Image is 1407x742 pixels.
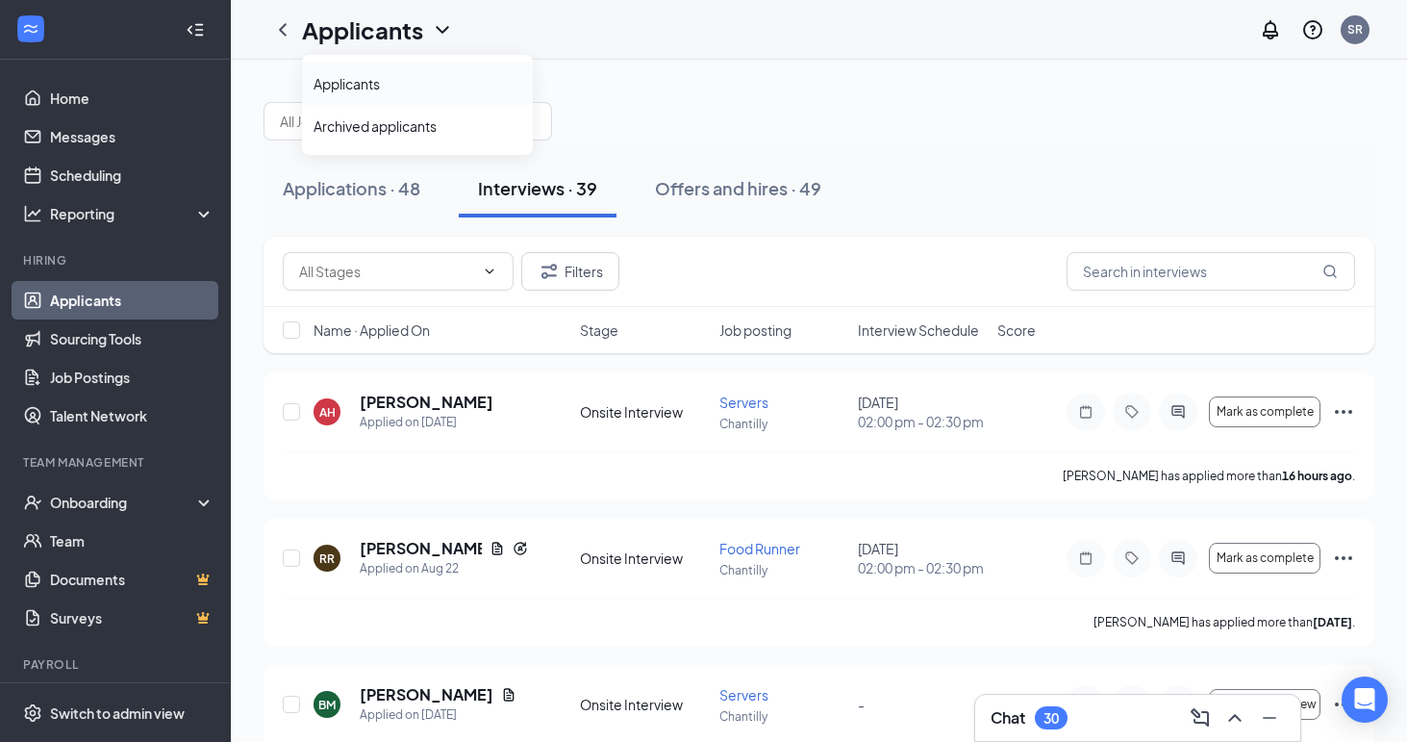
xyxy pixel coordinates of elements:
input: All Stages [299,261,474,282]
a: SurveysCrown [50,599,214,637]
h5: [PERSON_NAME] [360,392,493,413]
button: Minimize [1254,703,1285,733]
div: Applied on [DATE] [360,705,516,725]
div: Applications · 48 [283,176,420,200]
a: Sourcing Tools [50,320,214,358]
svg: Analysis [23,204,42,223]
p: Chantilly [719,416,847,432]
svg: QuestionInfo [1301,18,1324,41]
svg: ChevronUp [1223,706,1246,729]
div: Applied on Aug 22 [360,559,528,578]
button: Filter Filters [521,252,619,291]
svg: Document [501,687,516,703]
svg: Tag [1120,404,1143,420]
h3: Chat [991,707,1025,729]
button: Schedule interview [1209,689,1320,720]
span: Job posting [719,320,791,340]
div: Onsite Interview [580,549,708,568]
svg: ActiveChat [1167,550,1190,566]
svg: UserCheck [23,493,42,512]
div: Applied on [DATE] [360,413,493,432]
span: Servers [719,686,768,704]
a: DocumentsCrown [50,560,214,599]
button: ComposeMessage [1185,703,1216,733]
span: Score [997,320,1036,340]
h5: [PERSON_NAME] [360,684,493,705]
svg: Note [1074,550,1097,566]
a: Home [50,79,214,117]
div: [DATE] [858,539,986,577]
svg: Notifications [1259,18,1282,41]
h1: Applicants [302,13,423,46]
p: [PERSON_NAME] has applied more than . [1063,468,1355,484]
b: [DATE] [1313,615,1352,629]
a: Messages [50,117,214,156]
p: [PERSON_NAME] has applied more than . [1093,614,1355,630]
a: Scheduling [50,156,214,194]
svg: Note [1074,404,1097,420]
svg: Ellipses [1332,547,1355,570]
span: Mark as complete [1217,551,1314,565]
svg: Filter [538,260,561,283]
div: BM [318,697,336,713]
div: Payroll [23,656,211,673]
svg: Document [490,541,505,556]
a: Talent Network [50,397,214,435]
div: Reporting [50,204,215,223]
a: Applicants [314,74,521,93]
div: Interviews · 39 [478,176,597,200]
a: Applicants [50,281,214,320]
div: Offers and hires · 49 [655,176,821,200]
svg: Reapply [513,541,528,556]
span: Name · Applied On [314,320,430,340]
a: Archived applicants [314,116,521,136]
span: 02:00 pm - 02:30 pm [858,558,986,577]
div: Team Management [23,454,211,471]
div: AH [319,404,336,421]
p: Chantilly [719,562,847,578]
input: All Job Postings [280,111,513,132]
button: ChevronUp [1219,703,1250,733]
button: Mark as complete [1209,397,1320,427]
div: RR [319,550,335,567]
svg: ChevronDown [431,18,454,41]
svg: Ellipses [1332,400,1355,423]
svg: WorkstreamLogo [21,19,40,38]
svg: Settings [23,704,42,723]
div: Onsite Interview [580,695,708,714]
a: Job Postings [50,358,214,397]
span: Interview Schedule [858,320,979,340]
span: 02:00 pm - 02:30 pm [858,412,986,431]
h5: [PERSON_NAME] [360,538,482,559]
span: - [858,696,865,713]
div: SR [1347,21,1363,38]
svg: ChevronDown [482,264,497,279]
input: Search in interviews [1067,252,1355,291]
p: Chantilly [719,708,847,725]
div: 30 [1043,710,1059,727]
svg: ChevronLeft [271,18,294,41]
b: 16 hours ago [1282,469,1352,483]
button: Mark as complete [1209,543,1320,574]
span: Food Runner [719,540,800,557]
span: Stage [580,320,618,340]
span: Servers [719,394,768,411]
div: Open Intercom Messenger [1342,677,1388,723]
svg: Ellipses [1332,693,1355,716]
svg: Tag [1120,550,1143,566]
div: [DATE] [858,393,986,431]
svg: ActiveChat [1167,404,1190,420]
svg: MagnifyingGlass [1322,264,1338,279]
a: Team [50,522,214,560]
svg: ComposeMessage [1189,706,1212,729]
span: Mark as complete [1217,405,1314,419]
div: Switch to admin view [50,704,185,723]
svg: Collapse [186,20,205,39]
div: Hiring [23,252,211,269]
div: Onboarding [50,493,198,512]
div: Onsite Interview [580,402,708,422]
svg: Minimize [1258,706,1281,729]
